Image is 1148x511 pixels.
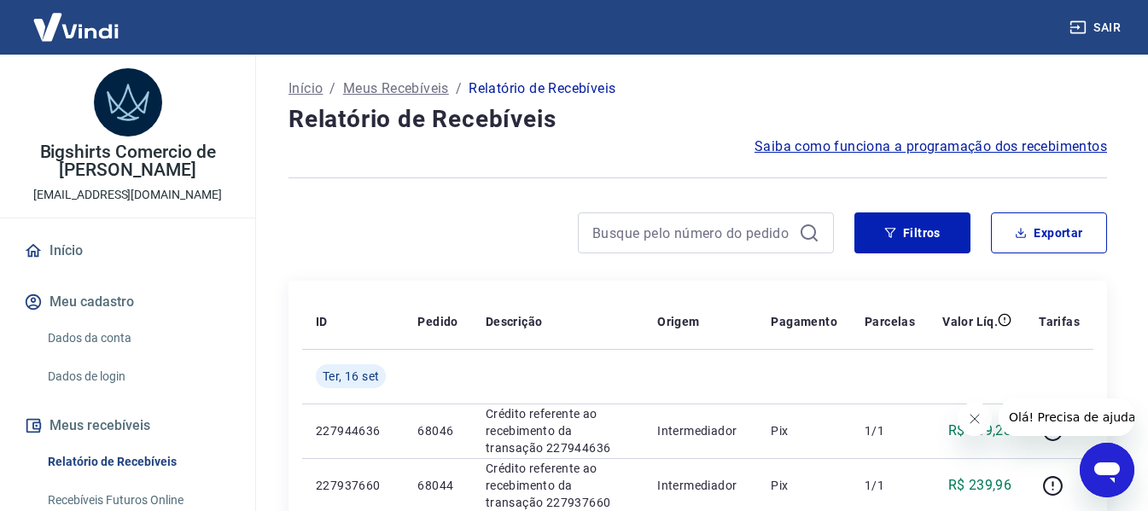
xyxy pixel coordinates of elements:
[10,12,143,26] span: Olá! Precisa de ajuda?
[417,422,457,439] p: 68046
[486,405,630,456] p: Crédito referente ao recebimento da transação 227944636
[865,422,915,439] p: 1/1
[991,212,1107,253] button: Exportar
[486,313,543,330] p: Descrição
[316,422,390,439] p: 227944636
[323,368,379,385] span: Ter, 16 set
[1066,12,1128,44] button: Sair
[755,136,1107,157] a: Saiba como funciona a programação dos recebimentos
[1080,443,1134,497] iframe: Botão para abrir a janela de mensagens
[486,460,630,511] p: Crédito referente ao recebimento da transação 227937660
[20,232,235,270] a: Início
[288,78,323,99] a: Início
[329,78,335,99] p: /
[20,283,235,321] button: Meu cadastro
[999,398,1134,436] iframe: Mensagem da empresa
[469,78,615,99] p: Relatório de Recebíveis
[657,477,743,494] p: Intermediador
[41,321,235,356] a: Dados da conta
[865,313,915,330] p: Parcelas
[942,313,998,330] p: Valor Líq.
[14,143,242,179] p: Bigshirts Comercio de [PERSON_NAME]
[417,313,457,330] p: Pedido
[316,313,328,330] p: ID
[343,78,449,99] a: Meus Recebíveis
[657,422,743,439] p: Intermediador
[20,407,235,444] button: Meus recebíveis
[948,421,1012,441] p: R$ 109,28
[854,212,970,253] button: Filtros
[417,477,457,494] p: 68044
[592,220,792,246] input: Busque pelo número do pedido
[948,475,1012,496] p: R$ 239,96
[41,444,235,479] a: Relatório de Recebíveis
[288,102,1107,136] h4: Relatório de Recebíveis
[958,402,992,436] iframe: Fechar mensagem
[865,477,915,494] p: 1/1
[20,1,131,53] img: Vindi
[771,422,837,439] p: Pix
[657,313,699,330] p: Origem
[41,359,235,394] a: Dados de login
[33,186,222,204] p: [EMAIL_ADDRESS][DOMAIN_NAME]
[316,477,390,494] p: 227937660
[771,477,837,494] p: Pix
[94,68,162,136] img: e9ef546b-6eb1-4b4b-88a8-6991b92dc6ec.jpeg
[771,313,837,330] p: Pagamento
[1039,313,1080,330] p: Tarifas
[456,78,462,99] p: /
